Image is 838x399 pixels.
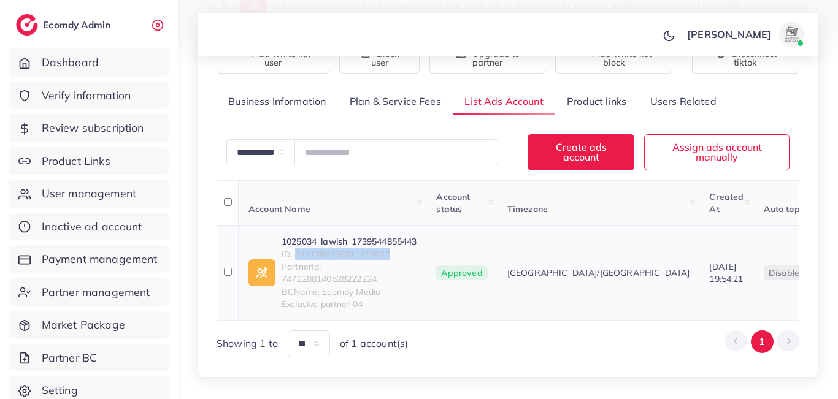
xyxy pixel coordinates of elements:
[507,267,690,279] span: [GEOGRAPHIC_DATA]/[GEOGRAPHIC_DATA]
[217,88,338,115] a: Business Information
[282,235,417,248] a: 1025034_lawish_1739544855443
[338,88,453,115] a: Plan & Service Fees
[9,82,169,110] a: Verify information
[282,248,417,260] span: ID: 7471288238311407617
[779,22,804,47] img: avatar
[9,311,169,339] a: Market Package
[43,19,113,31] h2: Ecomdy Admin
[9,114,169,142] a: Review subscription
[764,203,815,215] span: Auto top-up
[436,191,470,215] span: Account status
[507,203,548,215] span: Timezone
[42,186,136,202] span: User management
[680,22,809,47] a: [PERSON_NAME]avatar
[9,48,169,77] a: Dashboard
[769,267,800,278] span: disable
[42,317,125,333] span: Market Package
[692,39,799,74] button: Disconnect tiktok
[217,336,278,351] span: Showing 1 to
[42,219,142,235] span: Inactive ad account
[528,134,634,170] button: Create ads account
[687,27,771,42] p: [PERSON_NAME]
[436,265,487,280] span: Approved
[248,203,310,215] span: Account Name
[42,350,98,366] span: Partner BC
[751,330,774,353] button: Go to page 1
[217,39,329,74] button: Add white list user
[16,14,113,36] a: logoEcomdy Admin
[9,147,169,175] a: Product Links
[42,382,78,398] span: Setting
[282,286,417,311] span: BCName: Ecomdy Media Exclusive partner 04
[340,336,408,351] span: of 1 account(s)
[42,153,110,169] span: Product Links
[453,88,555,115] a: List Ads Account
[282,260,417,286] span: PartnerId: 7471288140528222224
[555,88,638,115] a: Product links
[709,261,743,284] span: [DATE] 19:54:21
[555,39,672,74] button: Add white list block
[709,191,744,215] span: Created At
[42,55,99,70] span: Dashboard
[9,180,169,208] a: User management
[16,14,38,36] img: logo
[339,39,420,74] button: Block user
[42,120,144,136] span: Review subscription
[9,278,169,306] a: Partner management
[9,213,169,241] a: Inactive ad account
[9,344,169,372] a: Partner BC
[429,39,545,74] button: Upgrade to partner
[725,330,799,353] ul: Pagination
[42,88,131,104] span: Verify information
[42,284,150,300] span: Partner management
[9,245,169,273] a: Payment management
[248,259,275,286] img: ic-ad-info.7fc67b75.svg
[644,134,790,170] button: Assign ads account manually
[638,88,728,115] a: Users Related
[42,251,158,267] span: Payment management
